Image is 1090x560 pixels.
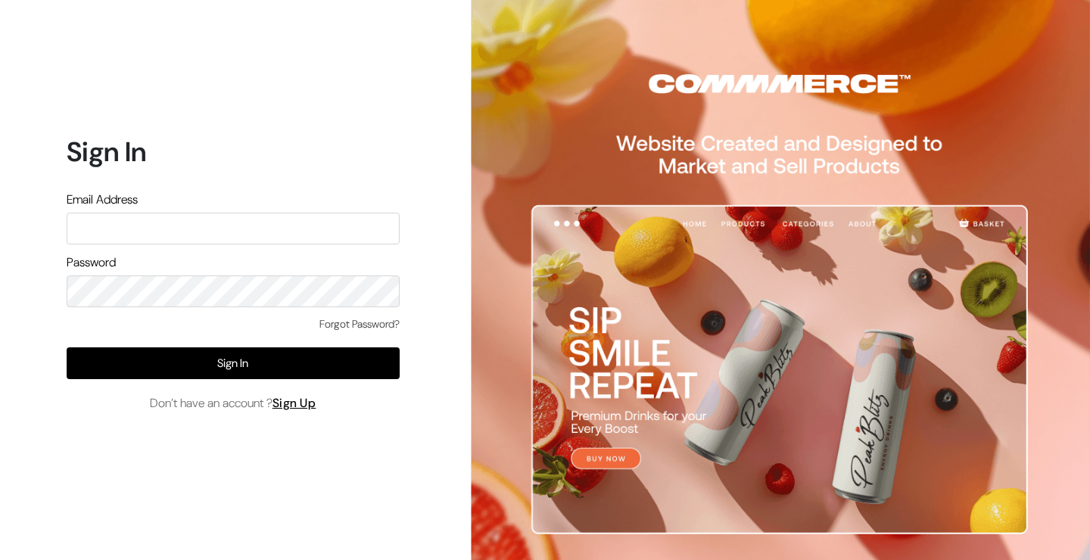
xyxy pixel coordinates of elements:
[67,347,400,379] button: Sign In
[150,394,316,412] span: Don’t have an account ?
[67,191,138,209] label: Email Address
[272,395,316,411] a: Sign Up
[67,254,116,272] label: Password
[67,135,400,168] h1: Sign In
[319,316,400,332] a: Forgot Password?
